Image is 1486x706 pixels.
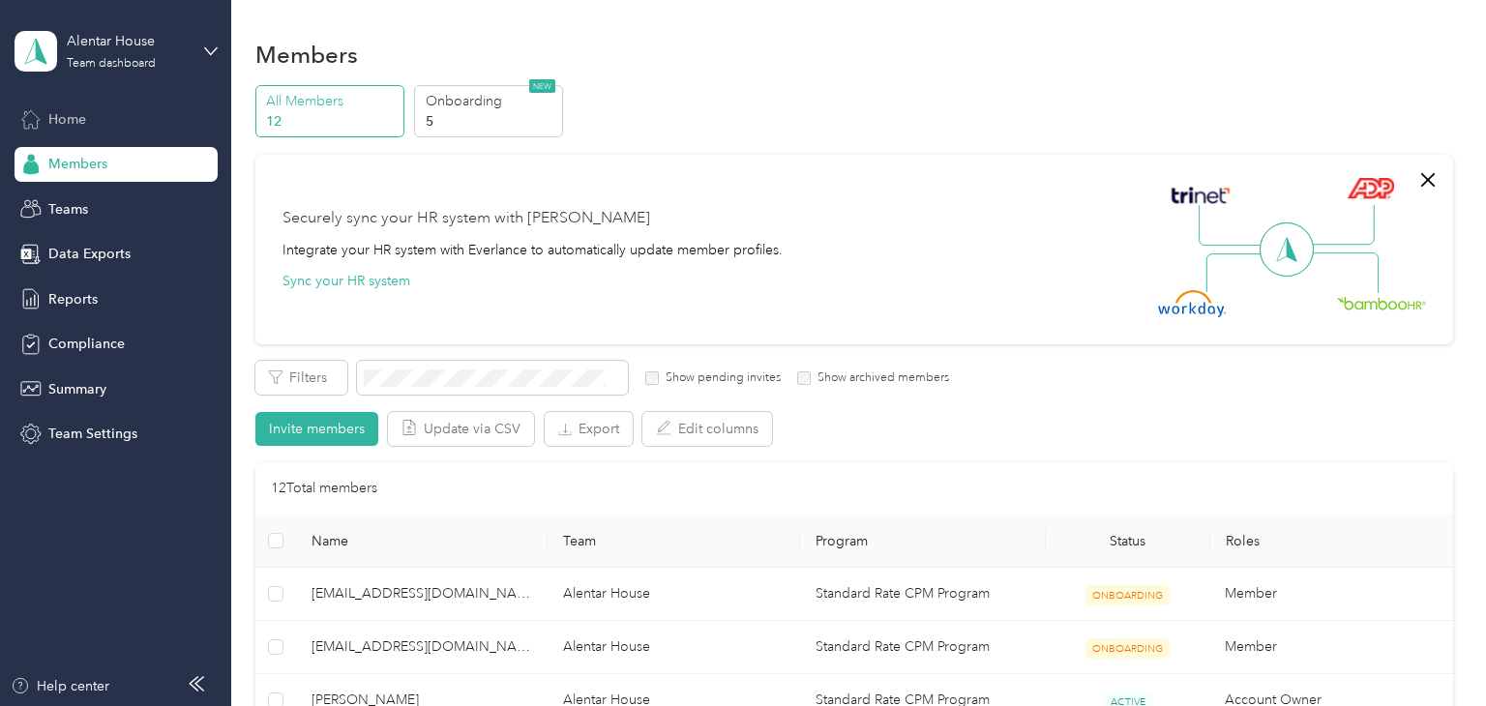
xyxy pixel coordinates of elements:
[1158,290,1226,317] img: Workday
[312,533,533,549] span: Name
[1311,252,1379,294] img: Line Right Down
[545,412,633,446] button: Export
[388,412,534,446] button: Update via CSV
[642,412,772,446] button: Edit columns
[296,568,549,621] td: grandfav@gmail.com
[11,676,109,696] button: Help center
[1046,568,1209,621] td: ONBOARDING
[48,199,88,220] span: Teams
[1046,621,1209,674] td: ONBOARDING
[312,583,533,604] span: [EMAIL_ADDRESS][DOMAIN_NAME]
[1210,515,1463,568] th: Roles
[48,424,137,444] span: Team Settings
[48,244,131,264] span: Data Exports
[1209,621,1462,674] td: Member
[800,568,1046,621] td: Standard Rate CPM Program
[255,412,378,446] button: Invite members
[67,58,156,70] div: Team dashboard
[1199,205,1266,247] img: Line Left Up
[659,369,781,387] label: Show pending invites
[1046,515,1209,568] th: Status
[282,240,783,260] div: Integrate your HR system with Everlance to automatically update member profiles.
[1209,568,1462,621] td: Member
[1378,598,1486,706] iframe: Everlance-gr Chat Button Frame
[312,636,533,658] span: [EMAIL_ADDRESS][DOMAIN_NAME]
[282,271,410,291] button: Sync your HR system
[1205,252,1273,292] img: Line Left Down
[1307,205,1375,246] img: Line Right Up
[266,111,398,132] p: 12
[1337,296,1426,309] img: BambooHR
[529,79,555,93] span: NEW
[811,369,949,387] label: Show archived members
[1167,182,1234,209] img: Trinet
[1347,177,1394,199] img: ADP
[548,515,800,568] th: Team
[548,621,800,674] td: Alentar House
[48,154,107,174] span: Members
[48,289,98,309] span: Reports
[67,31,188,51] div: Alentar House
[1085,638,1170,659] span: ONBOARDING
[255,361,347,395] button: Filters
[426,111,557,132] p: 5
[1085,585,1170,605] span: ONBOARDING
[426,91,557,111] p: Onboarding
[800,621,1046,674] td: Standard Rate CPM Program
[296,621,549,674] td: suziesimkins16@icloud.com
[48,379,106,399] span: Summary
[548,568,800,621] td: Alentar House
[255,44,358,65] h1: Members
[266,91,398,111] p: All Members
[800,515,1046,568] th: Program
[48,109,86,130] span: Home
[271,478,377,499] p: 12 Total members
[296,515,549,568] th: Name
[282,207,650,230] div: Securely sync your HR system with [PERSON_NAME]
[48,334,125,354] span: Compliance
